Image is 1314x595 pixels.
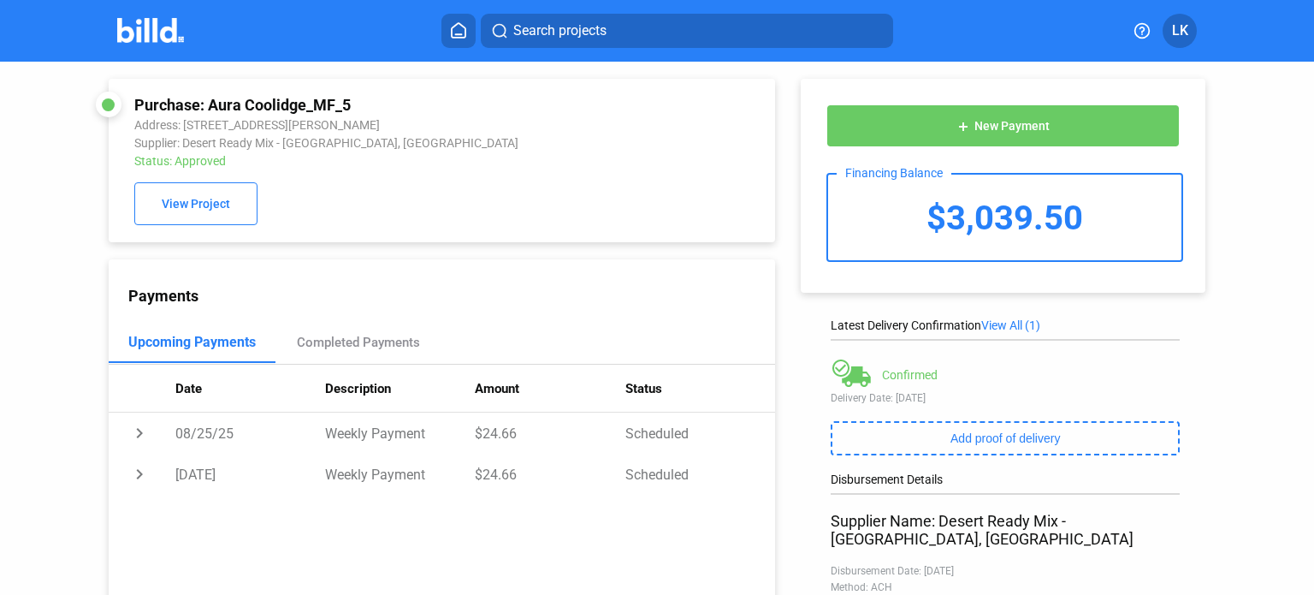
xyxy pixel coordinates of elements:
[162,198,230,211] span: View Project
[831,318,1180,332] div: Latest Delivery Confirmation
[475,365,624,413] th: Amount
[837,166,951,180] div: Financing Balance
[128,287,775,305] div: Payments
[175,454,325,495] td: [DATE]
[128,334,256,350] div: Upcoming Payments
[475,413,624,454] td: $24.66
[625,365,775,413] th: Status
[826,104,1180,147] button: New Payment
[831,392,1180,404] div: Delivery Date: [DATE]
[475,454,624,495] td: $24.66
[981,318,1040,332] span: View All (1)
[117,18,185,43] img: Billd Company Logo
[325,413,475,454] td: Weekly Payment
[134,154,627,168] div: Status: Approved
[831,512,1180,548] div: Supplier Name: Desert Ready Mix - [GEOGRAPHIC_DATA], [GEOGRAPHIC_DATA]
[882,368,938,382] div: Confirmed
[956,120,970,134] mat-icon: add
[950,431,1060,445] span: Add proof of delivery
[325,365,475,413] th: Description
[134,182,257,225] button: View Project
[831,581,1180,593] div: Method: ACH
[175,365,325,413] th: Date
[625,413,775,454] td: Scheduled
[325,454,475,495] td: Weekly Payment
[831,421,1180,455] button: Add proof of delivery
[625,454,775,495] td: Scheduled
[1172,21,1188,41] span: LK
[134,118,627,132] div: Address: [STREET_ADDRESS][PERSON_NAME]
[513,21,607,41] span: Search projects
[481,14,893,48] button: Search projects
[175,413,325,454] td: 08/25/25
[134,96,627,114] div: Purchase: Aura Coolidge_MF_5
[831,565,1180,577] div: Disbursement Date: [DATE]
[974,120,1050,134] span: New Payment
[134,136,627,150] div: Supplier: Desert Ready Mix - [GEOGRAPHIC_DATA], [GEOGRAPHIC_DATA]
[297,335,420,350] div: Completed Payments
[828,175,1181,260] div: $3,039.50
[831,473,1180,486] div: Disbursement Details
[1163,14,1197,48] button: LK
